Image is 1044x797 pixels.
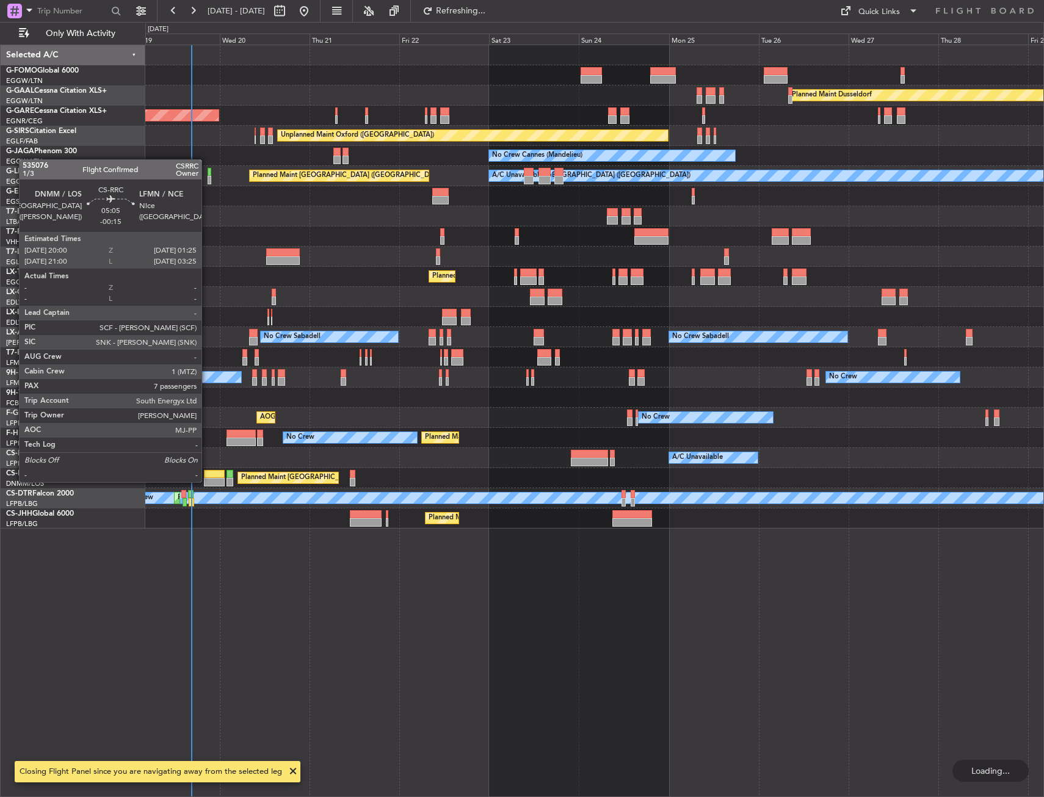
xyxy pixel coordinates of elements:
[6,217,34,226] a: LTBA/ISL
[6,258,38,267] a: EGLF/FAB
[178,308,278,326] div: Planned Maint Geneva (Cointrin)
[208,5,265,16] span: [DATE] - [DATE]
[6,398,38,408] a: FCBB/BZV
[6,510,74,518] a: CS-JHHGlobal 6000
[6,358,42,367] a: LFMN/NCE
[432,267,625,286] div: Planned Maint [GEOGRAPHIC_DATA] ([GEOGRAPHIC_DATA])
[260,408,466,427] div: AOG Maint Hyères ([GEOGRAPHIC_DATA]-[GEOGRAPHIC_DATA])
[938,34,1028,45] div: Thu 28
[6,107,34,115] span: G-GARE
[489,34,579,45] div: Sat 23
[6,450,76,457] a: CS-DOUGlobal 6500
[310,34,399,45] div: Thu 21
[6,237,42,247] a: VHHH/HKG
[6,470,32,477] span: CS-RRC
[6,439,38,448] a: LFPB/LBG
[6,128,29,135] span: G-SIRS
[642,408,670,427] div: No Crew
[952,760,1029,782] div: Loading...
[6,419,38,428] a: LFPB/LBG
[792,86,872,104] div: Planned Maint Dusseldorf
[6,208,31,215] span: T7-BRE
[6,329,93,336] a: LX-AOACitation Mustang
[492,167,691,185] div: A/C Unavailable [GEOGRAPHIC_DATA] ([GEOGRAPHIC_DATA])
[6,490,74,497] a: CS-DTRFalcon 2000
[253,167,445,185] div: Planned Maint [GEOGRAPHIC_DATA] ([GEOGRAPHIC_DATA])
[6,228,27,236] span: T7-FFI
[6,87,34,95] span: G-GAAL
[6,409,79,417] a: F-GPNJFalcon 900EX
[425,428,617,447] div: Planned Maint [GEOGRAPHIC_DATA] ([GEOGRAPHIC_DATA])
[6,430,67,437] a: F-HECDFalcon 7X
[6,107,107,115] a: G-GARECessna Citation XLS+
[264,328,321,346] div: No Crew Sabadell
[6,248,72,256] a: T7-LZZIPraetor 600
[6,318,42,327] a: EDLW/DTM
[6,309,30,316] span: LX-INB
[6,67,79,74] a: G-FOMOGlobal 6000
[834,1,924,21] button: Quick Links
[6,208,84,215] a: T7-BREChallenger 604
[6,117,43,126] a: EGNR/CEG
[151,287,352,306] div: Unplanned Maint [GEOGRAPHIC_DATA] ([GEOGRAPHIC_DATA])
[6,128,76,135] a: G-SIRSCitation Excel
[6,309,103,316] a: LX-INBFalcon 900EX EASy II
[6,430,33,437] span: F-HECD
[6,87,107,95] a: G-GAALCessna Citation XLS+
[6,248,31,256] span: T7-LZZI
[6,157,43,166] a: EGGW/LTN
[6,490,32,497] span: CS-DTR
[759,34,849,45] div: Tue 26
[6,510,32,518] span: CS-JHH
[6,378,42,388] a: LFMD/CEQ
[672,328,729,346] div: No Crew Sabadell
[6,479,44,488] a: DNMM/LOS
[6,329,34,336] span: LX-AOA
[281,126,434,145] div: Unplanned Maint Oxford ([GEOGRAPHIC_DATA])
[6,389,75,397] a: 9H-YAAGlobal 5000
[6,389,34,397] span: 9H-YAA
[6,409,32,417] span: F-GPNJ
[6,459,38,468] a: LFPB/LBG
[20,766,282,778] div: Closing Flight Panel since you are navigating away from the selected leg
[6,519,38,528] a: LFPB/LBG
[6,168,32,175] span: G-LEGC
[6,148,77,155] a: G-JAGAPhenom 300
[6,289,67,296] a: LX-GBHFalcon 7X
[6,470,78,477] a: CS-RRCFalcon 900LX
[849,34,938,45] div: Wed 27
[6,349,81,356] a: T7-EMIHawker 900XP
[6,369,31,377] span: 9H-LPZ
[399,34,489,45] div: Fri 22
[6,188,76,195] a: G-ENRGPraetor 600
[178,489,240,507] div: Planned Maint Sofia
[13,24,132,43] button: Only With Activity
[829,368,857,386] div: No Crew
[669,34,759,45] div: Mon 25
[6,349,30,356] span: T7-EMI
[6,76,43,85] a: EGGW/LTN
[32,29,129,38] span: Only With Activity
[858,6,900,18] div: Quick Links
[6,298,42,307] a: EDLW/DTM
[672,449,723,467] div: A/C Unavailable
[6,499,38,508] a: LFPB/LBG
[220,34,310,45] div: Wed 20
[6,269,71,276] a: LX-TROLegacy 650
[417,1,490,21] button: Refreshing...
[37,2,107,20] input: Trip Number
[6,148,34,155] span: G-JAGA
[6,96,43,106] a: EGGW/LTN
[435,7,487,15] span: Refreshing...
[6,67,37,74] span: G-FOMO
[492,146,582,165] div: No Crew Cannes (Mandelieu)
[241,469,433,487] div: Planned Maint [GEOGRAPHIC_DATA] ([GEOGRAPHIC_DATA])
[579,34,669,45] div: Sun 24
[6,338,78,347] a: [PERSON_NAME]/QSA
[429,509,621,527] div: Planned Maint [GEOGRAPHIC_DATA] ([GEOGRAPHIC_DATA])
[6,289,33,296] span: LX-GBH
[6,228,61,236] a: T7-FFIFalcon 7X
[130,34,220,45] div: Tue 19
[6,188,35,195] span: G-ENRG
[6,197,38,206] a: EGSS/STN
